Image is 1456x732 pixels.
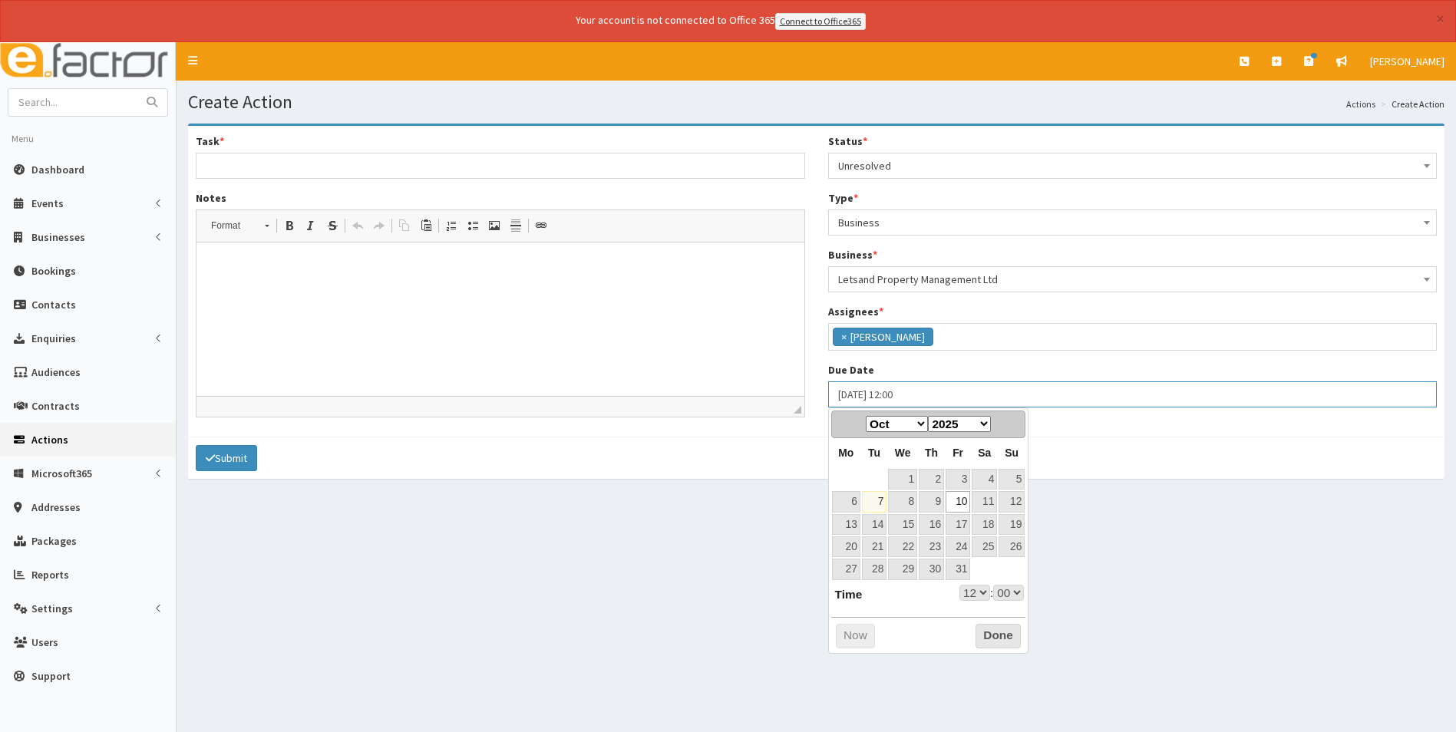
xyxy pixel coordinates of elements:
span: Addresses [31,500,81,514]
a: 17 [946,514,970,535]
a: 28 [862,559,886,579]
a: Insert/Remove Numbered List [441,216,462,236]
a: 14 [862,514,886,535]
span: Letsand Property Management Ltd [838,269,1428,290]
label: Notes [196,190,226,206]
a: 3 [946,469,970,490]
a: 30 [919,559,944,579]
a: Insert Horizontal Line [505,216,527,236]
a: Connect to Office365 [775,13,866,30]
span: Settings [31,602,73,615]
span: Business [838,212,1428,233]
a: 8 [888,491,917,512]
span: Events [31,196,64,210]
a: 26 [999,536,1025,557]
span: Reports [31,568,69,582]
a: Format [203,215,277,236]
span: Support [31,669,71,683]
a: 16 [919,514,944,535]
span: Dashboard [31,163,84,176]
input: Search... [8,89,137,116]
button: × [1436,11,1444,27]
span: Business [828,209,1438,236]
span: × [841,329,847,345]
a: 6 [832,491,860,512]
a: 9 [919,491,944,512]
label: Due Date [828,362,874,378]
span: Wednesday [895,447,911,459]
h1: Create Action [188,92,1444,112]
li: Create Action [1377,97,1444,110]
span: Next [1006,417,1019,430]
span: Packages [31,534,77,548]
a: Link (Ctrl+L) [530,216,552,236]
span: Friday [953,447,963,459]
a: 11 [972,491,997,512]
label: Type [828,190,858,206]
a: 13 [832,514,860,535]
a: Image [484,216,505,236]
a: 27 [832,559,860,579]
a: 22 [888,536,917,557]
li: Gina Waterhouse [833,328,933,346]
a: Copy (Ctrl+C) [394,216,415,236]
a: 19 [999,514,1025,535]
dt: Time [831,585,863,603]
a: 5 [999,469,1025,490]
a: 10 [946,491,970,512]
span: Thursday [925,447,938,459]
label: Assignees [828,304,883,319]
span: Sunday [1005,447,1019,459]
a: 24 [946,536,970,557]
span: Monday [838,447,853,459]
span: Users [31,635,58,649]
a: 23 [919,536,944,557]
label: Business [828,247,877,262]
label: Task [196,134,224,149]
a: 29 [888,559,917,579]
span: Actions [31,433,68,447]
a: Insert/Remove Bulleted List [462,216,484,236]
a: Redo (Ctrl+Y) [368,216,390,236]
a: 7 [862,491,886,512]
span: Saturday [978,447,991,459]
a: 2 [919,469,944,490]
span: Contacts [31,298,76,312]
a: 1 [888,469,917,490]
button: Done [976,624,1021,648]
a: 4 [972,469,997,490]
span: Letsand Property Management Ltd [828,266,1438,292]
a: [PERSON_NAME] [1359,42,1456,81]
span: Contracts [31,399,80,413]
a: Prev [834,413,855,434]
span: Tuesday [868,447,880,459]
button: Now [836,624,875,648]
div: Your account is not connected to Office 365 [272,12,1170,30]
a: Italic (Ctrl+I) [300,216,322,236]
span: Microsoft365 [31,467,92,480]
a: 15 [888,514,917,535]
span: Unresolved [828,153,1438,179]
span: Format [203,216,257,236]
a: Paste (Ctrl+V) [415,216,437,236]
a: Undo (Ctrl+Z) [347,216,368,236]
a: 20 [832,536,860,557]
span: Prev [837,417,850,430]
a: 12 [999,491,1025,512]
span: Bookings [31,264,76,278]
a: Next [1002,413,1024,434]
span: Audiences [31,365,81,379]
a: Actions [1346,97,1375,110]
a: 31 [946,559,970,579]
button: Submit [196,445,257,471]
span: Enquiries [31,331,76,345]
iframe: Rich Text Editor, notes [196,242,804,396]
a: 21 [862,536,886,557]
label: Status [828,134,867,149]
a: Bold (Ctrl+B) [279,216,300,236]
span: Unresolved [838,155,1428,176]
a: 25 [972,536,997,557]
a: Strike Through [322,216,343,236]
a: 18 [972,514,997,535]
span: Drag to resize [794,406,801,414]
